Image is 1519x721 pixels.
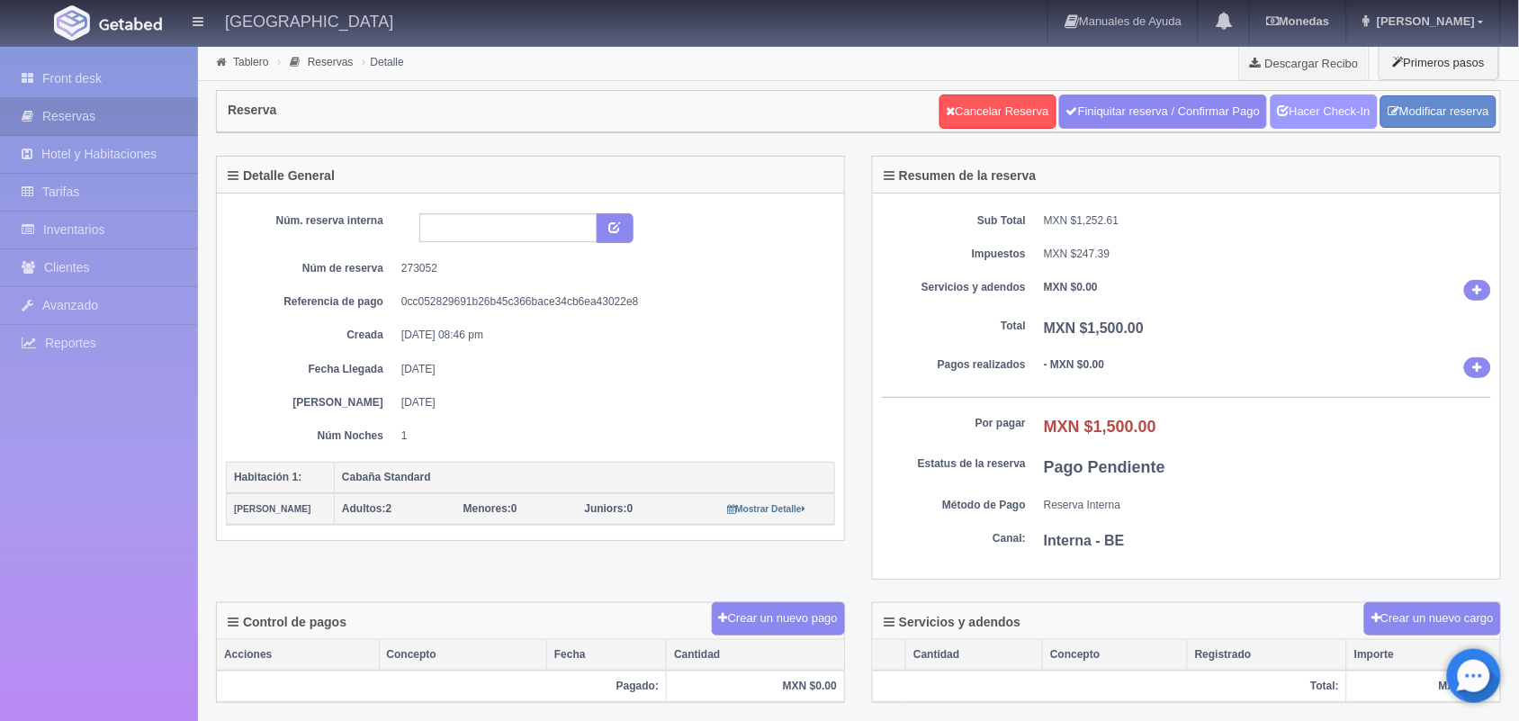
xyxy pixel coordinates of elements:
[308,56,354,68] a: Reservas
[906,640,1043,671] th: Cantidad
[463,502,517,515] span: 0
[667,671,844,702] th: MXN $0.00
[1347,671,1500,702] th: MXN $0.00
[401,362,822,377] dd: [DATE]
[1266,14,1329,28] b: Monedas
[99,17,162,31] img: Getabed
[882,416,1026,431] dt: Por pagar
[401,294,822,310] dd: 0cc052829691b26b45c366bace34cb6ea43022e8
[1044,247,1491,262] dd: MXN $247.39
[342,502,386,515] strong: Adultos:
[239,294,383,310] dt: Referencia de pago
[335,462,835,493] th: Cabaña Standard
[712,602,845,635] button: Crear un nuevo pago
[233,56,268,68] a: Tablero
[217,640,379,671] th: Acciones
[939,95,1056,129] a: Cancelar Reserva
[358,53,409,70] li: Detalle
[234,504,310,514] small: [PERSON_NAME]
[882,319,1026,334] dt: Total
[882,213,1026,229] dt: Sub Total
[228,169,335,183] h4: Detalle General
[1379,45,1499,80] button: Primeros pasos
[239,261,383,276] dt: Núm de reserva
[882,498,1026,513] dt: Método de Pago
[585,502,627,515] strong: Juniors:
[1347,640,1500,671] th: Importe
[1044,533,1125,548] b: Interna - BE
[1044,458,1165,476] b: Pago Pendiente
[379,640,546,671] th: Concepto
[1271,95,1378,129] a: Hacer Check-In
[1364,602,1501,635] button: Crear un nuevo cargo
[873,671,1347,702] th: Total:
[401,261,822,276] dd: 273052
[401,428,822,444] dd: 1
[401,328,822,343] dd: [DATE] 08:46 pm
[54,5,90,41] img: Getabed
[1188,640,1347,671] th: Registrado
[884,169,1037,183] h4: Resumen de la reserva
[463,502,511,515] strong: Menores:
[585,502,634,515] span: 0
[239,362,383,377] dt: Fecha Llegada
[884,616,1020,629] h4: Servicios y adendos
[225,9,393,32] h4: [GEOGRAPHIC_DATA]
[727,504,805,514] small: Mostrar Detalle
[882,531,1026,546] dt: Canal:
[234,471,301,483] b: Habitación 1:
[1044,281,1098,293] b: MXN $0.00
[1044,213,1491,229] dd: MXN $1,252.61
[342,502,391,515] span: 2
[1380,95,1497,129] a: Modificar reserva
[217,671,667,702] th: Pagado:
[882,357,1026,373] dt: Pagos realizados
[882,247,1026,262] dt: Impuestos
[547,640,667,671] th: Fecha
[1044,498,1491,513] dd: Reserva Interna
[882,456,1026,472] dt: Estatus de la reserva
[239,395,383,410] dt: [PERSON_NAME]
[1044,418,1156,436] b: MXN $1,500.00
[1059,95,1267,129] a: Finiquitar reserva / Confirmar Pago
[1044,320,1144,336] b: MXN $1,500.00
[401,395,822,410] dd: [DATE]
[228,104,277,117] h4: Reserva
[1043,640,1188,671] th: Concepto
[1240,45,1369,81] a: Descargar Recibo
[1044,358,1104,371] b: - MXN $0.00
[239,428,383,444] dt: Núm Noches
[239,328,383,343] dt: Creada
[727,502,805,515] a: Mostrar Detalle
[1372,14,1475,28] span: [PERSON_NAME]
[882,280,1026,295] dt: Servicios y adendos
[667,640,844,671] th: Cantidad
[228,616,346,629] h4: Control de pagos
[239,213,383,229] dt: Núm. reserva interna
